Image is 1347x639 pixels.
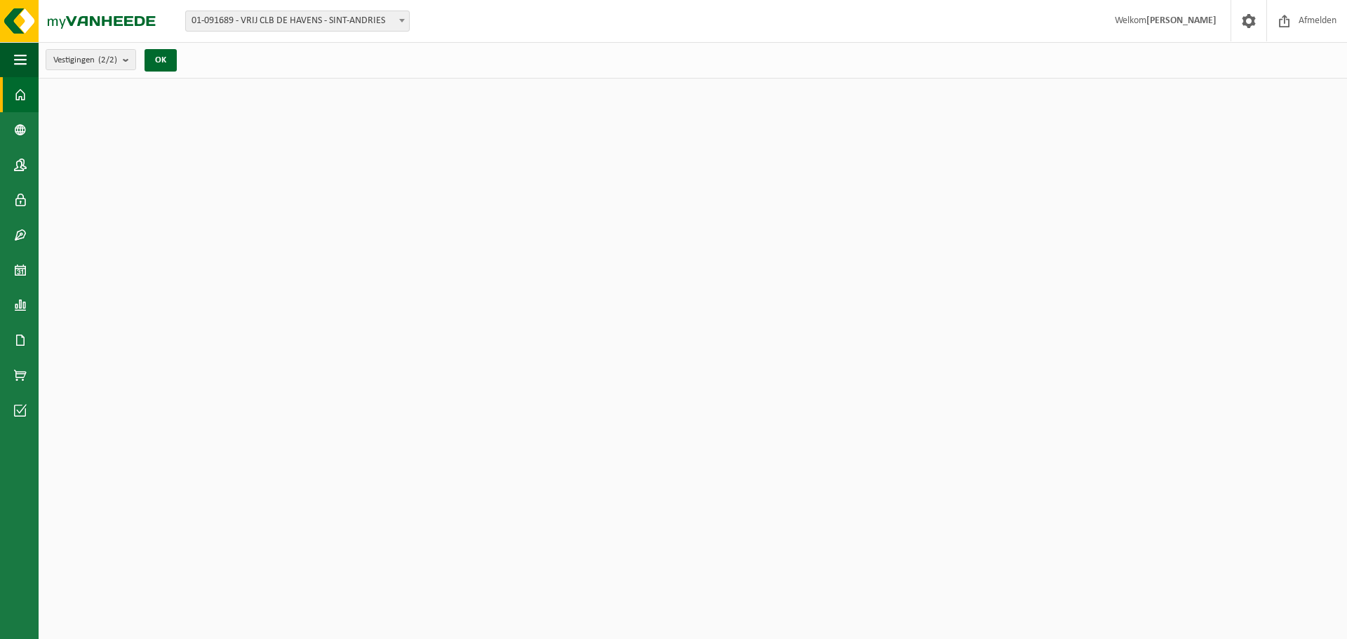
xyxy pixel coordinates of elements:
strong: [PERSON_NAME] [1146,15,1217,26]
span: 01-091689 - VRIJ CLB DE HAVENS - SINT-ANDRIES [186,11,409,31]
span: Vestigingen [53,50,117,71]
count: (2/2) [98,55,117,65]
span: 01-091689 - VRIJ CLB DE HAVENS - SINT-ANDRIES [185,11,410,32]
button: OK [145,49,177,72]
button: Vestigingen(2/2) [46,49,136,70]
